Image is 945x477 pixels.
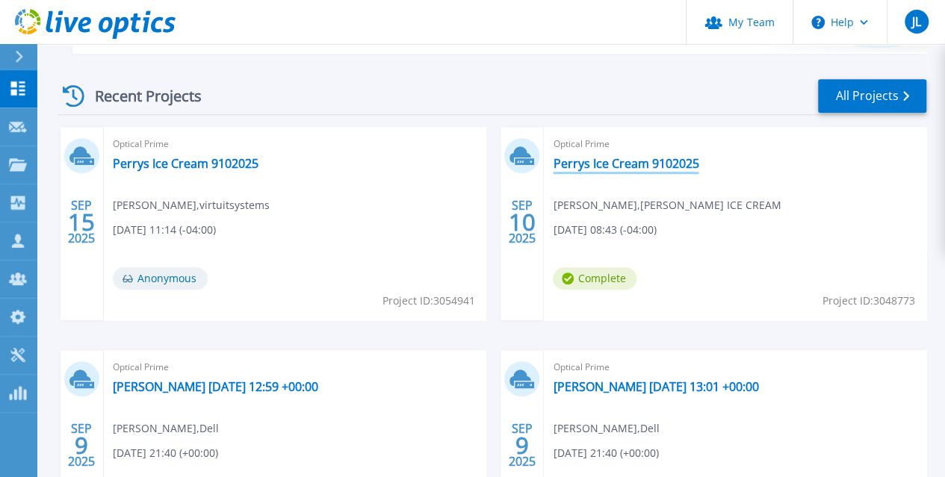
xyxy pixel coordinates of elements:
span: [PERSON_NAME] , [PERSON_NAME] ICE CREAM [553,197,781,213]
a: All Projects [818,79,926,113]
div: SEP 2025 [508,418,536,473]
span: Optical Prime [553,359,917,375]
span: 15 [68,216,95,228]
span: [DATE] 11:14 (-04:00) [113,222,216,238]
span: Project ID: 3048773 [822,293,915,309]
span: 9 [515,439,529,452]
a: [PERSON_NAME] [DATE] 12:59 +00:00 [113,379,318,394]
a: [PERSON_NAME] [DATE] 13:01 +00:00 [553,379,758,394]
span: 10 [509,216,536,228]
span: [DATE] 08:43 (-04:00) [553,222,656,238]
span: Project ID: 3054941 [382,293,474,309]
div: SEP 2025 [508,195,536,249]
div: SEP 2025 [67,418,96,473]
span: [DATE] 21:40 (+00:00) [553,445,658,461]
div: SEP 2025 [67,195,96,249]
div: Recent Projects [58,78,222,114]
span: JL [911,16,920,28]
a: Perrys Ice Cream 9102025 [113,156,258,171]
span: Optical Prime [553,136,917,152]
span: [DATE] 21:40 (+00:00) [113,445,218,461]
span: [PERSON_NAME] , Dell [113,420,219,437]
span: Anonymous [113,267,208,290]
span: [PERSON_NAME] , virtuitsystems [113,197,270,213]
span: 9 [75,439,88,452]
a: Perrys Ice Cream 9102025 [553,156,698,171]
span: Optical Prime [113,359,477,375]
span: [PERSON_NAME] , Dell [553,420,659,437]
span: Optical Prime [113,136,477,152]
span: Complete [553,267,636,290]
